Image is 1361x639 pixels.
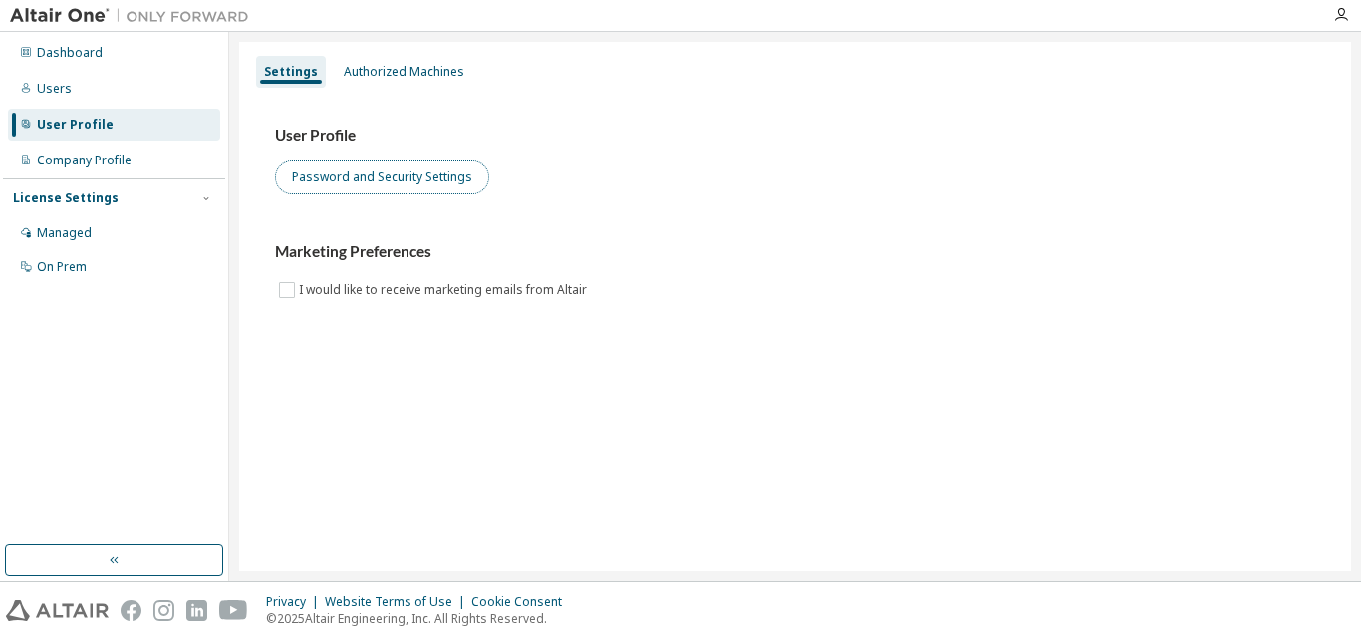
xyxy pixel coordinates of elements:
[219,600,248,621] img: youtube.svg
[37,45,103,61] div: Dashboard
[275,242,1315,262] h3: Marketing Preferences
[275,160,489,194] button: Password and Security Settings
[37,225,92,241] div: Managed
[344,64,464,80] div: Authorized Machines
[37,81,72,97] div: Users
[299,278,591,302] label: I would like to receive marketing emails from Altair
[13,190,119,206] div: License Settings
[37,153,132,168] div: Company Profile
[37,117,114,133] div: User Profile
[275,126,1315,146] h3: User Profile
[153,600,174,621] img: instagram.svg
[186,600,207,621] img: linkedin.svg
[6,600,109,621] img: altair_logo.svg
[37,259,87,275] div: On Prem
[266,594,325,610] div: Privacy
[10,6,259,26] img: Altair One
[266,610,574,627] p: © 2025 Altair Engineering, Inc. All Rights Reserved.
[325,594,471,610] div: Website Terms of Use
[121,600,141,621] img: facebook.svg
[264,64,318,80] div: Settings
[471,594,574,610] div: Cookie Consent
